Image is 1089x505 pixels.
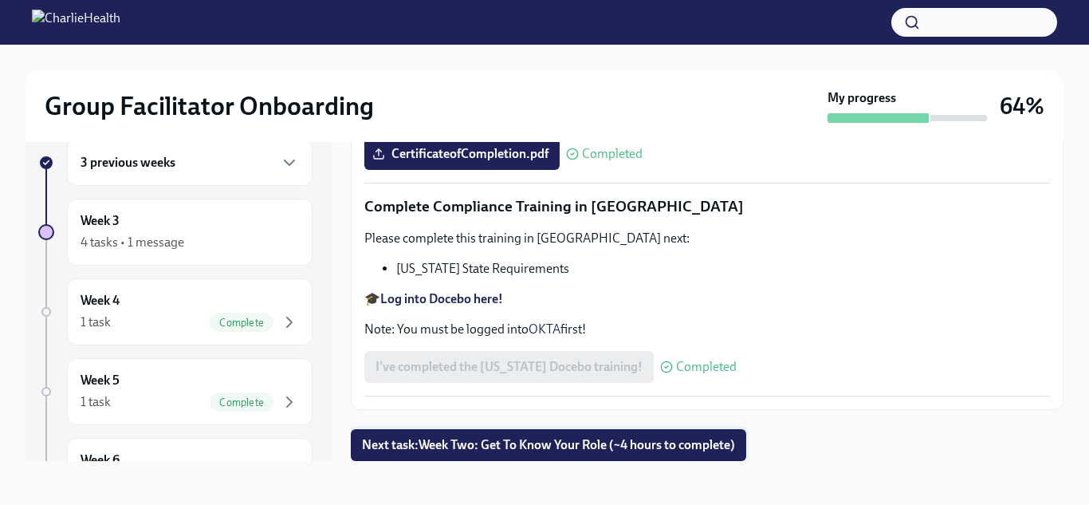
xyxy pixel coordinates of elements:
a: Week 41 taskComplete [38,278,313,345]
a: Week 51 taskComplete [38,358,313,425]
label: CertificateofCompletion.pdf [364,138,560,170]
p: Please complete this training in [GEOGRAPHIC_DATA] next: [364,230,1050,247]
div: 1 task [81,393,111,411]
h6: 3 previous weeks [81,154,175,172]
a: Week 34 tasks • 1 message [38,199,313,266]
p: Note: You must be logged into first! [364,321,1050,338]
h6: Week 5 [81,372,120,389]
span: Complete [210,317,273,329]
div: 3 previous weeks [67,140,313,186]
span: Next task : Week Two: Get To Know Your Role (~4 hours to complete) [362,437,735,453]
span: Complete [210,397,273,408]
h2: Group Facilitator Onboarding [45,90,374,122]
h3: 64% [1000,92,1044,120]
p: Complete Compliance Training in [GEOGRAPHIC_DATA] [364,196,1050,217]
span: Completed [676,361,737,373]
img: CharlieHealth [32,10,120,35]
strong: My progress [828,89,896,107]
a: Week 6 [38,438,313,505]
a: OKTA [529,322,560,337]
h6: Week 6 [81,452,120,469]
button: Next task:Week Two: Get To Know Your Role (~4 hours to complete) [351,429,746,461]
h6: Week 3 [81,212,120,230]
a: Log into Docebo here! [380,291,503,306]
li: [US_STATE] State Requirements [396,260,1050,278]
div: 4 tasks • 1 message [81,234,184,251]
span: CertificateofCompletion.pdf [375,146,548,162]
span: Completed [582,148,643,160]
h6: Week 4 [81,292,120,310]
p: 🎓 [364,290,1050,308]
div: 1 task [81,314,111,331]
